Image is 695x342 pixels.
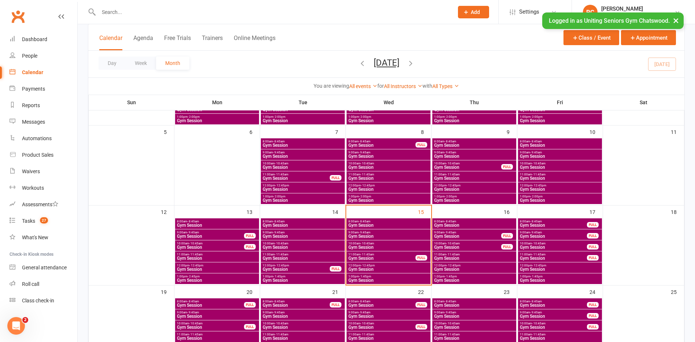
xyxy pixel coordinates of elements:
div: [PERSON_NAME] [601,6,674,12]
span: 11:00am [434,253,515,256]
span: - 9:45am [273,151,285,154]
div: FULL [587,233,599,239]
span: Gym Session [262,234,343,239]
span: - 8:45am [359,300,370,303]
span: Gym Session [262,223,343,228]
span: 11:00am [348,253,416,256]
div: 19 [161,285,174,298]
span: Gym Session [262,303,330,308]
span: Gym Session [348,143,416,148]
span: - 9:45am [359,231,370,234]
strong: with [422,83,432,89]
span: - 11:45am [532,173,546,176]
span: - 12:45pm [275,264,289,267]
div: FULL [415,255,427,261]
span: - 10:45am [361,242,374,245]
span: - 2:00pm [273,115,285,119]
span: - 9:45am [530,231,542,234]
a: Automations [10,130,77,147]
span: Add [471,9,480,15]
span: - 9:45am [444,231,456,234]
span: Gym Session [262,119,343,123]
span: Gym Session [434,176,515,181]
span: 9:00am [348,151,429,154]
div: FULL [244,233,256,239]
span: Gym Session [348,256,416,261]
div: 12 [161,205,174,218]
span: 9:00am [520,151,600,154]
span: Gym Session [262,198,343,203]
div: Automations [22,135,52,141]
a: Roll call [10,276,77,292]
span: 1:00pm [348,195,429,198]
div: Reports [22,102,40,108]
span: 9:00am [177,231,244,234]
span: Gym Session [520,198,600,203]
a: All Instructors [384,83,422,89]
span: Gym Session [348,198,429,203]
div: 16 [504,205,517,218]
th: Tue [260,95,346,110]
span: 1:00pm [434,275,515,278]
span: Gym Session [262,176,330,181]
div: 21 [332,285,345,298]
span: 12:00pm [520,184,600,187]
button: × [669,12,683,28]
div: 17 [589,205,603,218]
span: 10:00am [520,162,600,165]
div: FULL [501,233,513,239]
div: FULL [587,244,599,250]
span: Gym Session [177,267,258,272]
div: FULL [415,302,427,308]
th: Sat [603,95,684,110]
a: Payments [10,81,77,97]
span: 11:00am [262,173,330,176]
div: FULL [587,222,599,228]
span: - 11:45am [446,253,460,256]
span: - 10:45am [189,242,203,245]
span: 8:00am [520,300,587,303]
span: - 1:45pm [531,275,543,278]
span: - 2:00pm [531,115,543,119]
span: 8:00am [434,220,515,223]
span: - 9:45am [530,151,542,154]
span: 9:00am [434,151,515,154]
div: 6 [249,125,260,138]
span: 9:00am [262,151,343,154]
span: Gym Session [262,165,343,170]
span: Gym Session [520,176,600,181]
button: Month [156,57,189,70]
span: - 11:45am [189,253,203,256]
button: Trainers [202,34,223,50]
span: - 8:45am [187,300,199,303]
span: - 9:45am [359,151,370,154]
span: - 8:45am [273,220,285,223]
a: People [10,48,77,64]
button: Calendar [99,34,122,50]
span: Logged in as Uniting Seniors Gym Chatswood. [549,17,670,24]
span: - 8:45am [359,140,370,143]
span: Gym Session [434,278,515,283]
span: 10:00am [177,242,244,245]
span: 1:00pm [262,115,343,119]
span: 8:00am [348,220,429,223]
span: - 9:45am [187,231,199,234]
span: - 12:45pm [532,184,546,187]
span: 27 [40,217,48,223]
span: 9:00am [177,311,258,314]
span: 10:00am [434,162,502,165]
span: Gym Session [348,267,429,272]
span: - 10:45am [275,242,288,245]
div: FULL [587,302,599,308]
div: 25 [671,285,684,298]
div: FULL [415,142,427,148]
span: - 11:45am [275,253,288,256]
span: 8:00am [348,300,416,303]
span: Gym Session [177,303,244,308]
span: Gym Session [348,234,429,239]
div: 24 [589,285,603,298]
span: 10:00am [434,242,502,245]
div: 20 [247,285,260,298]
span: 10:00am [262,242,343,245]
span: - 9:45am [444,151,456,154]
